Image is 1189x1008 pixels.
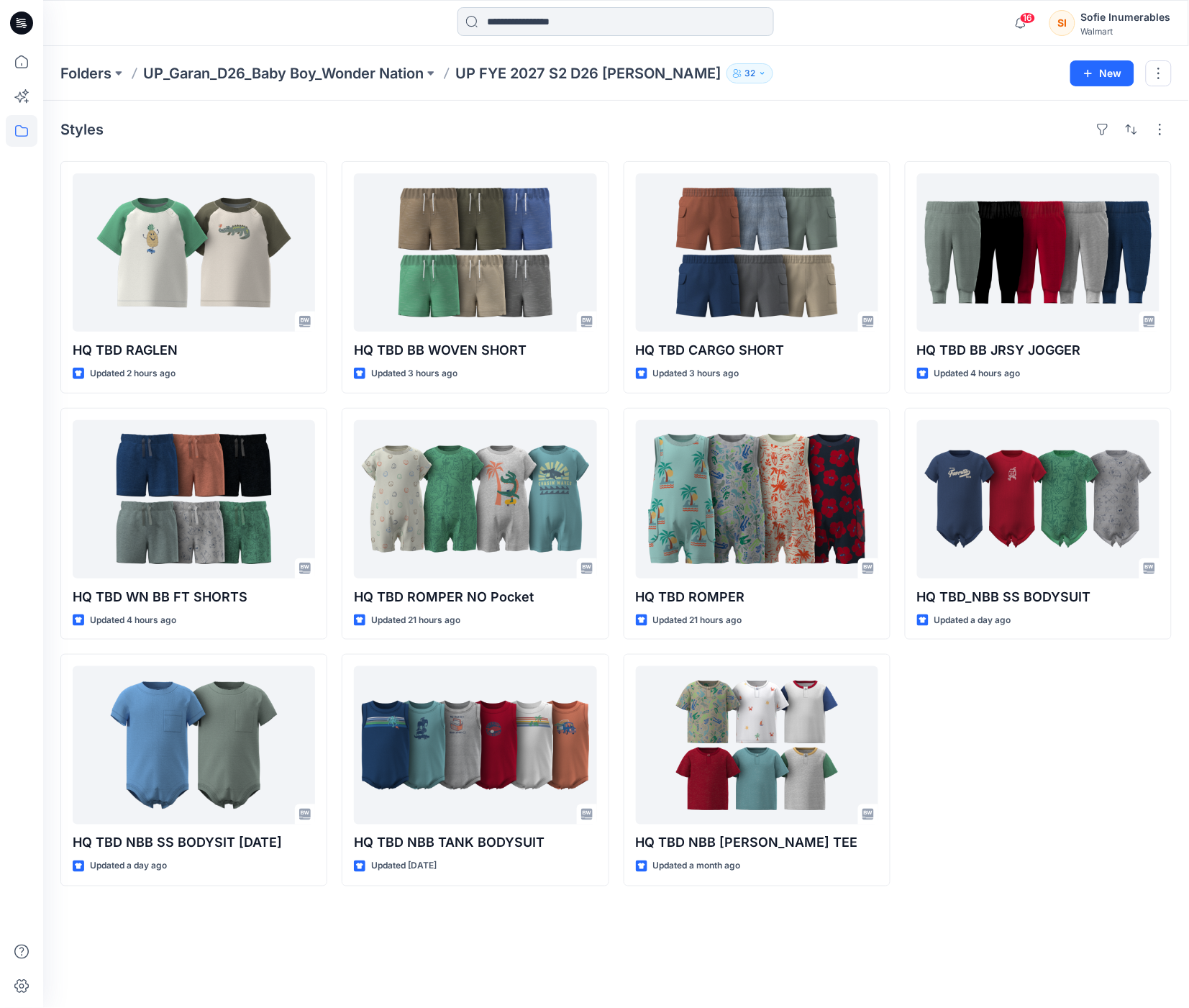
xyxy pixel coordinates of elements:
[917,420,1160,578] a: HQ TBD_NBB SS BODYSUIT
[73,587,315,607] p: HQ TBD WN BB FT SHORTS
[90,613,176,628] p: Updated 4 hours ago
[934,366,1021,381] p: Updated 4 hours ago
[354,173,596,332] a: HQ TBD BB WOVEN SHORT
[354,833,596,853] p: HQ TBD NBB TANK BODYSUIT
[354,420,596,578] a: HQ TBD ROMPER NO Pocket
[354,340,596,360] p: HQ TBD BB WOVEN SHORT
[917,173,1160,332] a: HQ TBD BB JRSY JOGGER
[636,420,878,578] a: HQ TBD ROMPER
[653,366,739,381] p: Updated 3 hours ago
[73,666,315,825] a: HQ TBD NBB SS BODYSIT 08.20.25
[371,613,460,628] p: Updated 21 hours ago
[744,65,755,81] p: 32
[371,859,437,874] p: Updated [DATE]
[934,613,1011,628] p: Updated a day ago
[1049,10,1075,36] div: SI
[653,859,741,874] p: Updated a month ago
[73,340,315,360] p: HQ TBD RAGLEN
[1020,12,1036,24] span: 16
[60,121,104,138] h4: Styles
[1070,60,1134,86] button: New
[354,587,596,607] p: HQ TBD ROMPER NO Pocket
[371,366,457,381] p: Updated 3 hours ago
[917,587,1160,607] p: HQ TBD_NBB SS BODYSUIT
[636,340,878,360] p: HQ TBD CARGO SHORT
[60,63,111,83] a: Folders
[73,173,315,332] a: HQ TBD RAGLEN
[917,340,1160,360] p: HQ TBD BB JRSY JOGGER
[1081,9,1171,26] div: Sofie Inumerables
[90,859,167,874] p: Updated a day ago
[636,587,878,607] p: HQ TBD ROMPER
[636,173,878,332] a: HQ TBD CARGO SHORT
[653,613,742,628] p: Updated 21 hours ago
[636,666,878,825] a: HQ TBD NBB HENLY TEE
[1081,26,1171,37] div: Walmart
[354,666,596,825] a: HQ TBD NBB TANK BODYSUIT
[636,833,878,853] p: HQ TBD NBB [PERSON_NAME] TEE
[73,420,315,578] a: HQ TBD WN BB FT SHORTS
[90,366,176,381] p: Updated 2 hours ago
[143,63,424,83] a: UP_Garan_D26_Baby Boy_Wonder Nation
[73,833,315,853] p: HQ TBD NBB SS BODYSIT [DATE]
[455,63,721,83] p: UP FYE 2027 S2 D26 [PERSON_NAME]
[726,63,773,83] button: 32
